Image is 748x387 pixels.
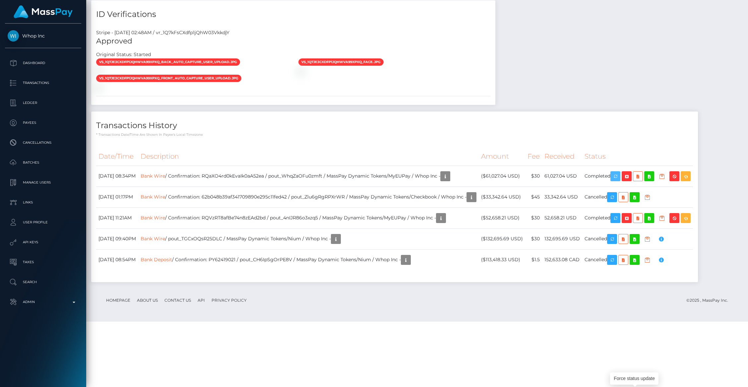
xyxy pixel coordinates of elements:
[96,228,138,249] td: [DATE] 09:40PM
[138,187,479,207] td: / Confirmation: 62b048b39af341709890e295c11fed42 / pout_Zlu6gRgRPXrWR / MassPay Dynamic Tokens/Ch...
[8,217,79,227] p: User Profile
[479,147,525,166] th: Amount
[8,78,79,88] p: Transactions
[5,174,81,191] a: Manage Users
[138,166,479,187] td: / Confirmation: RQaXO4rd0kEvaIk0aA52ea / pout_WhqZaOFu0zmft / MassPay Dynamic Tokens/MyEUPay / Wh...
[542,228,582,249] td: 132,695.69 USD
[479,187,525,207] td: ($33,342.64 USD)
[686,297,733,304] div: © 2025 , MassPay Inc.
[525,187,542,207] td: $45
[91,29,495,36] div: Stripe - [DATE] 02:48AM / vr_1Q7kFsCXdfp1jQhW03VkkdjY
[8,58,79,68] p: Dashboard
[582,147,693,166] th: Status
[195,295,208,305] a: API
[141,214,165,220] a: Bank Wire
[141,256,172,262] a: Bank Deposit
[162,295,194,305] a: Contact Us
[479,207,525,228] td: ($52,658.21 USD)
[96,75,241,82] span: vs_1Q7jE3CXdfp1jQhWva99XpXQ_front_auto_capture_user_upload.jpg
[525,249,542,270] td: $1.5
[134,295,160,305] a: About Us
[582,187,693,207] td: Cancelled
[5,115,81,131] a: Payees
[479,166,525,187] td: ($61,027.04 USD)
[582,228,693,249] td: Cancelled
[8,297,79,307] p: Admin
[8,197,79,207] p: Links
[525,147,542,166] th: Fee
[96,69,101,74] img: vr_1Q7kFsCXdfp1jQhW03VkkdjYfile_1Q7kF7CXdfp1jQhWOnu5gCMx
[141,173,165,179] a: Bank Wire
[141,193,165,199] a: Bank Wire
[525,228,542,249] td: $30
[542,166,582,187] td: 61,027.04 USD
[5,154,81,171] a: Batches
[8,277,79,287] p: Search
[8,257,79,267] p: Taxes
[582,207,693,228] td: Completed
[96,9,490,20] h4: ID Verifications
[96,166,138,187] td: [DATE] 08:34PM
[298,69,304,74] img: vr_1Q7kFsCXdfp1jQhW03VkkdjYfile_1Q7kFmCXdfp1jQhWymuZCQvg
[96,187,138,207] td: [DATE] 01:17PM
[96,36,490,46] h5: Approved
[5,194,81,211] a: Links
[5,55,81,71] a: Dashboard
[8,158,79,168] p: Batches
[141,235,165,241] a: Bank Wire
[138,147,479,166] th: Description
[542,249,582,270] td: 152,633.08 CAD
[479,249,525,270] td: ($113,418.33 USD)
[96,85,101,90] img: vr_1Q7kFsCXdfp1jQhW03VkkdjYfile_1Q7kEpCXdfp1jQhWkchTrfSq
[96,120,693,131] h4: Transactions History
[5,134,81,151] a: Cancellations
[96,51,151,57] h7: Original Status: Started
[5,294,81,310] a: Admin
[8,98,79,108] p: Ledger
[138,249,479,270] td: / Confirmation: PY62419021 / pout_CH6IpSgOrPE8V / MassPay Dynamic Tokens/Nium / Whop Inc -
[138,228,479,249] td: / pout_TGCxOQsR25DLC / MassPay Dynamic Tokens/Nium / Whop Inc -
[8,237,79,247] p: API Keys
[542,187,582,207] td: 33,342.64 USD
[525,166,542,187] td: $30
[96,207,138,228] td: [DATE] 11:21AM
[96,132,693,137] p: * Transactions date/time are shown in payee's local timezone
[96,249,138,270] td: [DATE] 08:54PM
[5,95,81,111] a: Ledger
[5,75,81,91] a: Transactions
[582,166,693,187] td: Completed
[8,118,79,128] p: Payees
[8,30,19,41] img: Whop Inc
[96,58,240,66] span: vs_1Q7jE3CXdfp1jQhWva99XpXQ_back_auto_capture_user_upload.jpg
[138,207,479,228] td: / Confirmation: RQVzRT8afBe74n8zEAd2bd / pout_4nIJR86o3xzq5 / MassPay Dynamic Tokens/MyEUPay / Wh...
[542,207,582,228] td: 52,658.21 USD
[5,234,81,251] a: API Keys
[209,295,249,305] a: Privacy Policy
[5,254,81,271] a: Taxes
[5,274,81,290] a: Search
[5,33,81,39] span: Whop Inc
[8,138,79,148] p: Cancellations
[525,207,542,228] td: $30
[479,228,525,249] td: ($132,695.69 USD)
[8,178,79,188] p: Manage Users
[96,147,138,166] th: Date/Time
[298,58,384,66] span: vs_1Q7jE3CXdfp1jQhWva99XpXQ_face.jpg
[542,147,582,166] th: Received
[582,249,693,270] td: Cancelled
[610,372,658,385] div: Force status update
[5,214,81,231] a: User Profile
[103,295,133,305] a: Homepage
[14,5,73,18] img: MassPay Logo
